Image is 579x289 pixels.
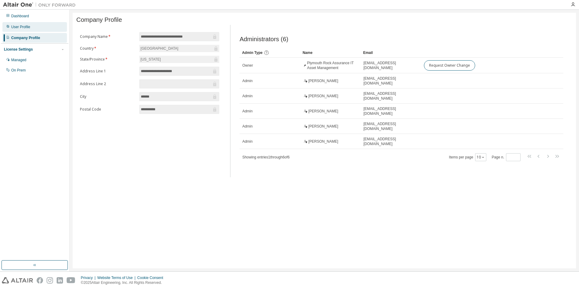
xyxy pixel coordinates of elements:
[2,277,33,284] img: altair_logo.svg
[363,76,419,86] span: [EMAIL_ADDRESS][DOMAIN_NAME]
[139,45,219,52] div: [GEOGRAPHIC_DATA]
[308,109,338,114] span: [PERSON_NAME]
[308,94,338,98] span: [PERSON_NAME]
[363,137,419,146] span: [EMAIL_ADDRESS][DOMAIN_NAME]
[80,46,136,51] label: Country
[492,153,521,161] span: Page n.
[424,60,475,71] button: Request Owner Change
[80,57,136,62] label: State/Province
[81,275,97,280] div: Privacy
[140,56,162,63] div: [US_STATE]
[242,124,253,129] span: Admin
[242,94,253,98] span: Admin
[47,277,53,284] img: instagram.svg
[137,275,167,280] div: Cookie Consent
[242,139,253,144] span: Admin
[80,69,136,74] label: Address Line 1
[363,106,419,116] span: [EMAIL_ADDRESS][DOMAIN_NAME]
[11,25,30,29] div: User Profile
[139,56,219,63] div: [US_STATE]
[242,109,253,114] span: Admin
[11,68,26,73] div: On Prem
[308,78,338,83] span: [PERSON_NAME]
[11,14,29,18] div: Dashboard
[3,2,79,8] img: Altair One
[80,34,136,39] label: Company Name
[80,107,136,112] label: Postal Code
[57,277,63,284] img: linkedin.svg
[4,47,33,52] div: License Settings
[242,63,253,68] span: Owner
[477,155,485,160] button: 10
[80,81,136,86] label: Address Line 2
[242,155,289,159] span: Showing entries 1 through 6 of 6
[308,139,338,144] span: [PERSON_NAME]
[67,277,75,284] img: youtube.svg
[363,61,419,70] span: [EMAIL_ADDRESS][DOMAIN_NAME]
[363,91,419,101] span: [EMAIL_ADDRESS][DOMAIN_NAME]
[97,275,137,280] div: Website Terms of Use
[140,45,179,52] div: [GEOGRAPHIC_DATA]
[242,51,263,55] span: Admin Type
[242,78,253,83] span: Admin
[240,36,288,43] span: Administrators (6)
[363,48,419,58] div: Email
[11,35,40,40] div: Company Profile
[363,121,419,131] span: [EMAIL_ADDRESS][DOMAIN_NAME]
[80,94,136,99] label: City
[307,61,358,70] span: Plymouth Rock Assurance IT Asset Management
[449,153,486,161] span: Items per page
[308,124,338,129] span: [PERSON_NAME]
[76,16,122,23] span: Company Profile
[11,58,26,62] div: Managed
[81,280,167,285] p: © 2025 Altair Engineering, Inc. All Rights Reserved.
[303,48,358,58] div: Name
[37,277,43,284] img: facebook.svg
